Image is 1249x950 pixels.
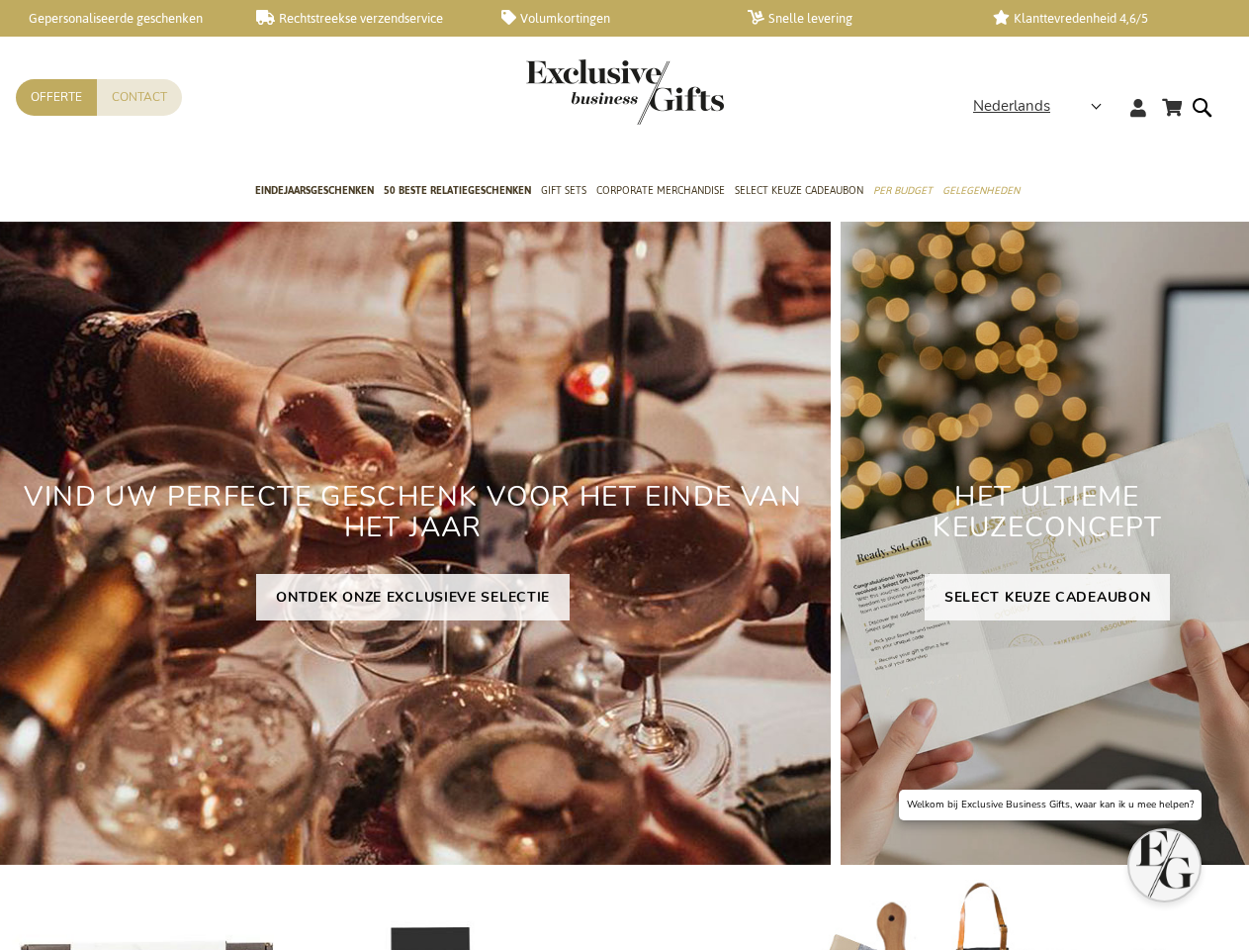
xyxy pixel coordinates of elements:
[16,79,97,116] a: Offerte
[942,180,1020,201] span: Gelegenheden
[541,180,586,201] span: Gift Sets
[942,167,1020,217] a: Gelegenheden
[501,10,716,27] a: Volumkortingen
[256,574,570,620] a: ONTDEK ONZE EXCLUSIEVE SELECTIE
[873,180,933,201] span: Per Budget
[925,574,1170,620] a: SELECT KEUZE CADEAUBON
[256,10,471,27] a: Rechtstreekse verzendservice
[97,79,182,116] a: Contact
[735,180,863,201] span: Select Keuze Cadeaubon
[541,167,586,217] a: Gift Sets
[596,167,725,217] a: Corporate Merchandise
[993,10,1207,27] a: Klanttevredenheid 4,6/5
[735,167,863,217] a: Select Keuze Cadeaubon
[10,10,224,27] a: Gepersonaliseerde geschenken
[596,180,725,201] span: Corporate Merchandise
[255,167,374,217] a: Eindejaarsgeschenken
[526,59,724,125] img: Exclusive Business gifts logo
[526,59,625,125] a: store logo
[748,10,962,27] a: Snelle levering
[973,95,1050,118] span: Nederlands
[873,167,933,217] a: Per Budget
[255,180,374,201] span: Eindejaarsgeschenken
[384,180,531,201] span: 50 beste relatiegeschenken
[384,167,531,217] a: 50 beste relatiegeschenken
